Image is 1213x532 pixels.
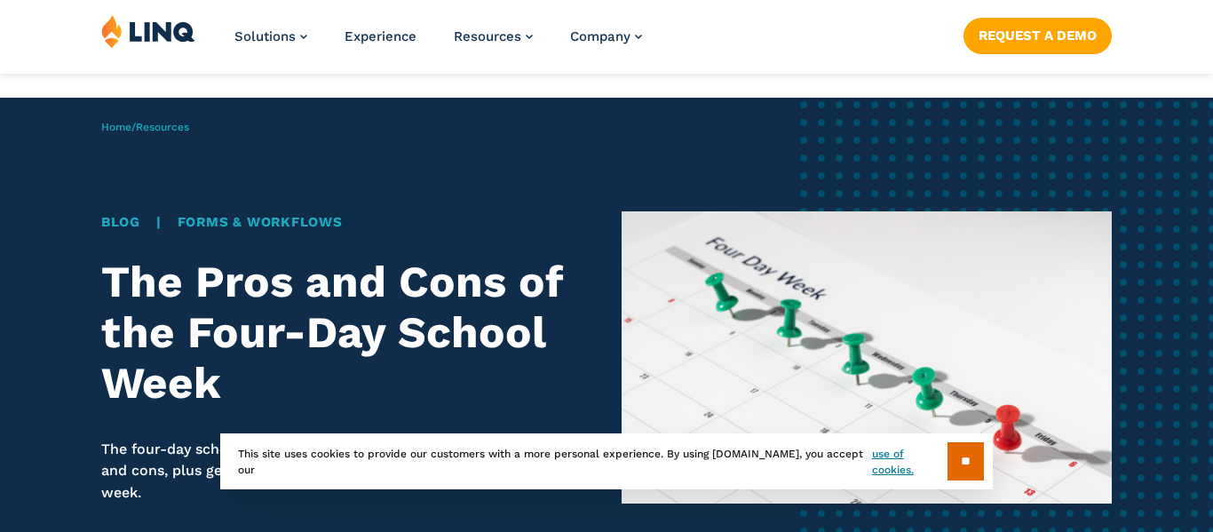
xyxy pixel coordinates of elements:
[570,28,642,44] a: Company
[101,257,591,408] h1: The Pros and Cons of the Four-Day School Week
[454,28,521,44] span: Resources
[101,121,131,133] a: Home
[234,14,642,73] nav: Primary Navigation
[963,14,1112,53] nav: Button Navigation
[220,433,993,489] div: This site uses cookies to provide our customers with a more personal experience. By using [DOMAIN...
[570,28,630,44] span: Company
[622,211,1112,504] img: Calendar showing a 4-day week with green pushpins
[234,28,296,44] span: Solutions
[963,18,1112,53] a: Request a Demo
[234,28,307,44] a: Solutions
[136,121,189,133] a: Resources
[101,439,591,504] p: The four-day school week is a hot topic in education. See the pros and cons, plus get tips to ach...
[454,28,533,44] a: Resources
[872,446,947,478] a: use of cookies.
[101,121,189,133] span: /
[101,14,195,48] img: LINQ | K‑12 Software
[101,212,591,233] div: |
[345,28,416,44] a: Experience
[101,214,140,230] a: Blog
[178,214,343,230] a: Forms & Workflows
